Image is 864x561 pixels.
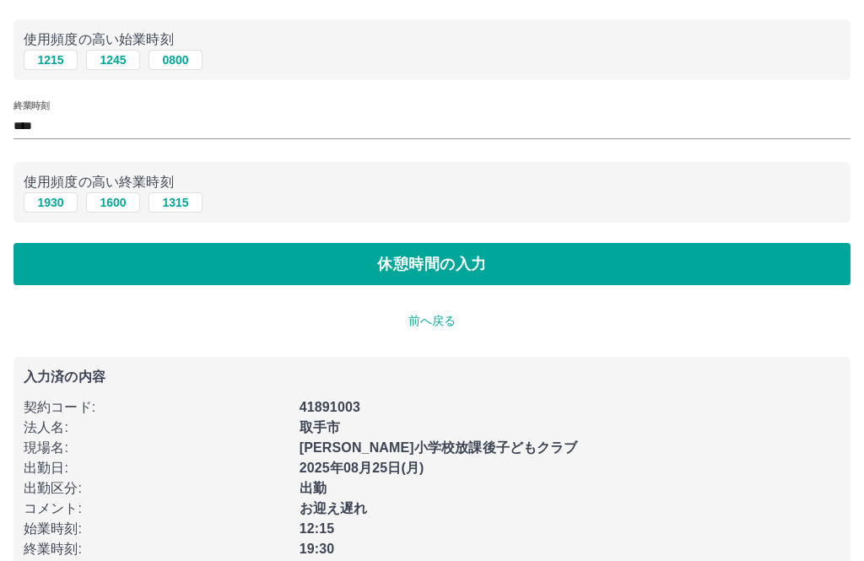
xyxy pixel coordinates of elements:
[24,370,840,384] p: 入力済の内容
[24,458,289,478] p: 出勤日 :
[24,50,78,70] button: 1215
[300,400,360,414] b: 41891003
[300,481,327,495] b: 出勤
[24,519,289,539] p: 始業時刻 :
[24,172,840,192] p: 使用頻度の高い終業時刻
[24,30,840,50] p: 使用頻度の高い始業時刻
[148,192,202,213] button: 1315
[24,438,289,458] p: 現場名 :
[24,499,289,519] p: コメント :
[24,192,78,213] button: 1930
[13,312,850,330] p: 前へ戻る
[300,501,368,515] b: お迎え遅れ
[86,50,140,70] button: 1245
[300,542,335,556] b: 19:30
[300,521,335,536] b: 12:15
[24,397,289,418] p: 契約コード :
[86,192,140,213] button: 1600
[24,418,289,438] p: 法人名 :
[300,440,578,455] b: [PERSON_NAME]小学校放課後子どもクラブ
[24,539,289,559] p: 終業時刻 :
[148,50,202,70] button: 0800
[300,420,340,434] b: 取手市
[24,478,289,499] p: 出勤区分 :
[13,100,49,112] label: 終業時刻
[300,461,424,475] b: 2025年08月25日(月)
[13,243,850,285] button: 休憩時間の入力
